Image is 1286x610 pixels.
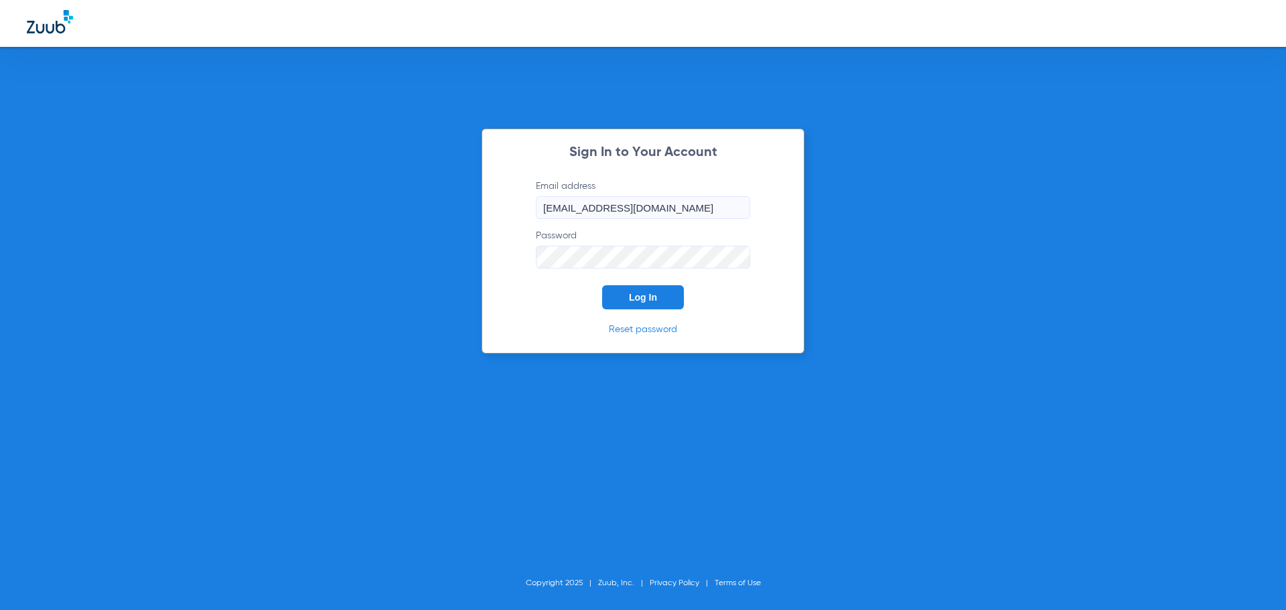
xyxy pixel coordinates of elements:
[598,577,650,590] li: Zuub, Inc.
[536,179,750,219] label: Email address
[536,229,750,269] label: Password
[27,10,73,33] img: Zuub Logo
[629,292,657,303] span: Log In
[602,285,684,309] button: Log In
[516,146,770,159] h2: Sign In to Your Account
[536,196,750,219] input: Email address
[650,579,699,587] a: Privacy Policy
[526,577,598,590] li: Copyright 2025
[609,325,677,334] a: Reset password
[715,579,761,587] a: Terms of Use
[1219,546,1286,610] iframe: Chat Widget
[536,246,750,269] input: Password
